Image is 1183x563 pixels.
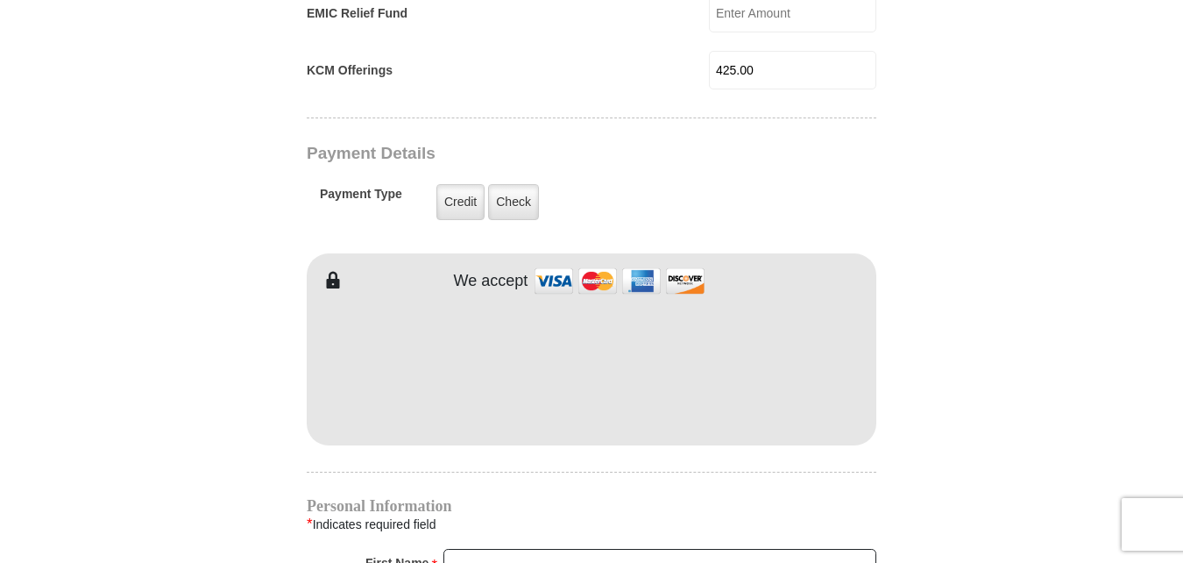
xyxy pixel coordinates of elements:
h4: We accept [454,272,528,291]
h3: Payment Details [307,144,754,164]
label: EMIC Relief Fund [307,4,407,23]
label: KCM Offerings [307,61,393,80]
label: Credit [436,184,485,220]
div: Indicates required field [307,513,876,536]
h4: Personal Information [307,499,876,513]
img: credit cards accepted [532,262,707,300]
input: Enter Amount [709,51,876,89]
label: Check [488,184,539,220]
h5: Payment Type [320,187,402,210]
